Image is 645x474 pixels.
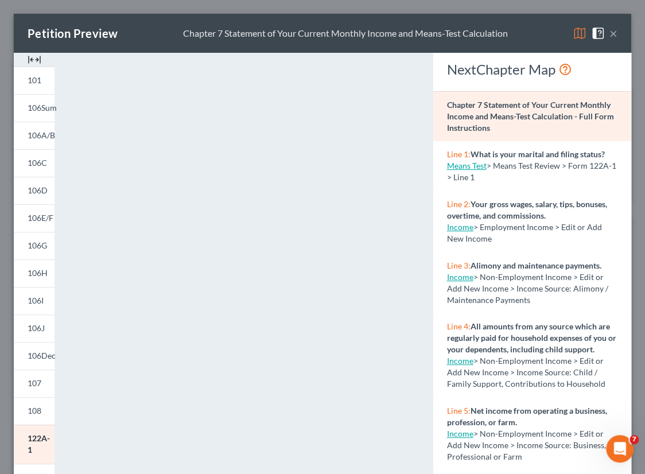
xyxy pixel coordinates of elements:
[14,122,55,149] a: 106A/B
[28,406,41,415] span: 108
[28,240,47,250] span: 106G
[447,222,473,232] a: Income
[28,351,56,360] span: 106Dec
[14,314,55,342] a: 106J
[28,296,44,305] span: 106I
[447,406,471,415] span: Line 5:
[28,53,41,67] img: expand-e0f6d898513216a626fdd78e52531dac95497ffd26381d4c15ee2fc46db09dca.svg
[14,397,55,425] a: 108
[606,435,634,463] iframe: Intercom live chat
[189,355,205,378] span: 😐
[447,199,471,209] span: Line 2:
[28,75,41,85] span: 101
[182,355,212,378] span: neutral face reaction
[591,26,605,40] img: help-close-5ba153eb36485ed6c1ea00a893f15db1cb9b99d6cae46e1a8edb6c62d00a1a76.svg
[14,149,55,177] a: 106C
[28,323,45,333] span: 106J
[28,158,47,168] span: 106C
[447,261,471,270] span: Line 3:
[447,199,607,220] strong: Your gross wages, salary, tips, bonuses, overtime, and commissions.
[345,5,367,26] button: Collapse window
[447,406,607,427] strong: Net income from operating a business, profession, or farm.
[183,27,508,40] div: Chapter 7 Statement of Your Current Monthly Income and Means-Test Calculation
[573,26,586,40] img: map-eea8200ae884c6f1103ae1953ef3d486a96c86aabb227e865a55264e3737af1f.svg
[447,429,473,438] a: Income
[14,287,55,314] a: 106I
[447,429,606,461] span: > Non-Employment Income > Edit or Add New Income > Income Source: Business, Professional or Farm
[219,355,235,378] span: 😃
[14,425,55,464] a: 122A-1
[14,370,55,397] a: 107
[28,213,53,223] span: 106E/F
[14,259,55,287] a: 106H
[212,355,242,378] span: smiley reaction
[447,60,617,79] div: NextChapter Map
[151,393,243,402] a: Open in help center
[447,321,471,331] span: Line 4:
[447,356,605,388] span: > Non-Employment Income > Edit or Add New Income > Income Source: Child / Family Support, Contrib...
[28,130,55,140] span: 106A/B
[14,204,55,232] a: 106E/F
[14,94,55,122] a: 106Sum
[7,5,29,26] button: go back
[447,222,602,243] span: > Employment Income > Edit or Add New Income
[447,149,471,159] span: Line 1:
[28,25,118,41] div: Petition Preview
[447,356,473,366] a: Income
[471,149,605,159] strong: What is your marital and filing status?
[367,5,387,25] div: Close
[447,100,614,133] strong: Chapter 7 Statement of Your Current Monthly Income and Means-Test Calculation - Full Form Instruc...
[28,103,57,112] span: 106Sum
[14,177,55,204] a: 106D
[28,185,48,195] span: 106D
[28,268,48,278] span: 106H
[630,435,639,444] span: 7
[471,261,601,270] strong: Alimony and maintenance payments.
[447,272,608,305] span: > Non-Employment Income > Edit or Add New Income > Income Source: Alimony / Maintenance Payments
[447,272,473,282] a: Income
[609,26,617,40] button: ×
[14,232,55,259] a: 106G
[159,355,176,378] span: 😞
[14,342,55,370] a: 106Dec
[447,161,487,170] a: Means Test
[14,344,381,356] div: Did this answer your question?
[28,378,41,388] span: 107
[447,321,616,354] strong: All amounts from any source which are regularly paid for household expenses of you or your depend...
[14,67,55,94] a: 101
[28,433,50,454] span: 122A-1
[153,355,182,378] span: disappointed reaction
[447,161,616,182] span: > Means Test Review > Form 122A-1 > Line 1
